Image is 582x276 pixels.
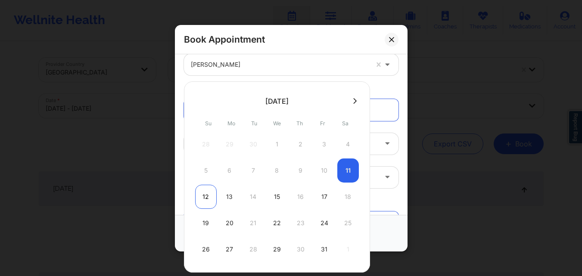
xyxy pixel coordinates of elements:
[195,185,217,209] div: Sun Oct 12 2025
[297,99,398,121] a: Recurring
[191,133,377,154] div: Initial Therapy Session (30 minutes)
[266,185,288,209] div: Wed Oct 15 2025
[314,237,335,261] div: Fri Oct 31 2025
[266,237,288,261] div: Wed Oct 29 2025
[342,120,349,127] abbr: Saturday
[273,120,281,127] abbr: Wednesday
[265,97,289,105] div: [DATE]
[314,211,335,235] div: Fri Oct 24 2025
[195,237,217,261] div: Sun Oct 26 2025
[227,120,235,127] abbr: Monday
[178,84,405,93] div: Appointment information:
[314,185,335,209] div: Fri Oct 17 2025
[266,211,288,235] div: Wed Oct 22 2025
[195,211,217,235] div: Sun Oct 19 2025
[205,120,212,127] abbr: Sunday
[178,197,405,205] div: Patient information:
[320,120,325,127] abbr: Friday
[219,211,240,235] div: Mon Oct 20 2025
[219,185,240,209] div: Mon Oct 13 2025
[184,34,265,45] h2: Book Appointment
[191,54,368,75] div: [PERSON_NAME]
[296,120,303,127] abbr: Thursday
[219,237,240,261] div: Mon Oct 27 2025
[251,120,257,127] abbr: Tuesday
